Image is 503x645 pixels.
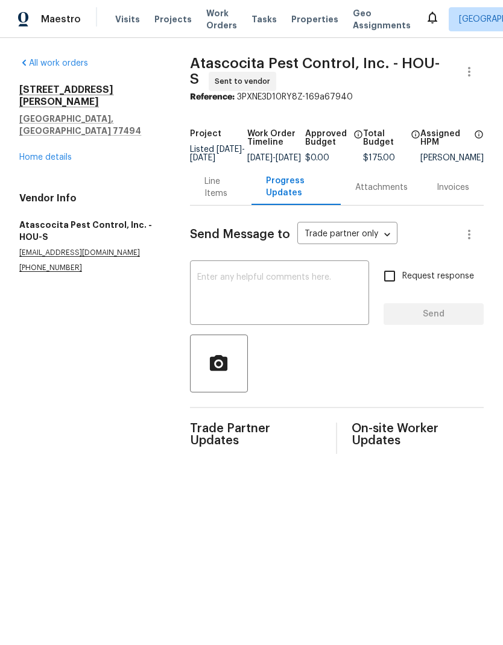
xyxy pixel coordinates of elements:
[305,130,350,146] h5: Approved Budget
[411,130,420,154] span: The total cost of line items that have been proposed by Opendoor. This sum includes line items th...
[305,154,329,162] span: $0.00
[41,13,81,25] span: Maestro
[266,175,326,199] div: Progress Updates
[247,154,273,162] span: [DATE]
[19,219,161,243] h5: Atascocita Pest Control, Inc. - HOU-S
[190,423,322,447] span: Trade Partner Updates
[215,75,275,87] span: Sent to vendor
[190,56,440,86] span: Atascocita Pest Control, Inc. - HOU-S
[420,130,470,146] h5: Assigned HPM
[217,145,242,154] span: [DATE]
[190,93,235,101] b: Reference:
[352,423,484,447] span: On-site Worker Updates
[437,181,469,193] div: Invoices
[190,130,221,138] h5: Project
[190,228,290,241] span: Send Message to
[115,13,140,25] span: Visits
[420,154,484,162] div: [PERSON_NAME]
[190,145,245,162] span: -
[353,130,363,154] span: The total cost of line items that have been approved by both Opendoor and the Trade Partner. This...
[297,225,397,245] div: Trade partner only
[247,154,301,162] span: -
[190,145,245,162] span: Listed
[247,130,305,146] h5: Work Order Timeline
[19,59,88,68] a: All work orders
[474,130,484,154] span: The hpm assigned to this work order.
[251,15,277,24] span: Tasks
[190,91,484,103] div: 3PXNE3D10RY8Z-169a67940
[19,153,72,162] a: Home details
[19,192,161,204] h4: Vendor Info
[154,13,192,25] span: Projects
[355,181,408,193] div: Attachments
[206,7,237,31] span: Work Orders
[190,154,215,162] span: [DATE]
[291,13,338,25] span: Properties
[276,154,301,162] span: [DATE]
[204,175,237,200] div: Line Items
[402,270,474,283] span: Request response
[363,154,395,162] span: $175.00
[363,130,408,146] h5: Total Budget
[353,7,411,31] span: Geo Assignments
